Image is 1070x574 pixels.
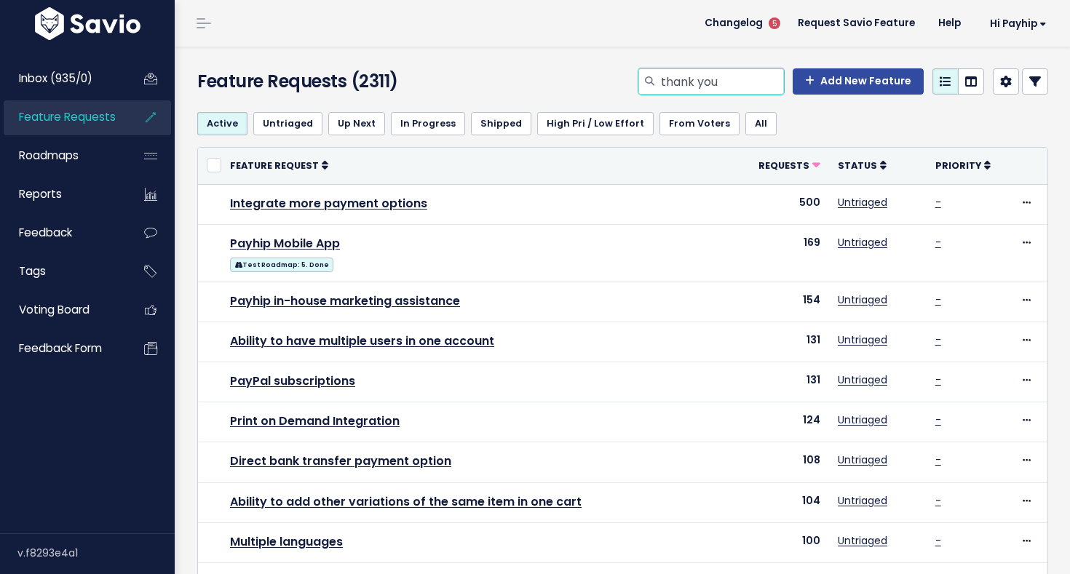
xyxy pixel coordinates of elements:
[838,195,887,210] a: Untriaged
[935,195,941,210] a: -
[935,292,941,307] a: -
[230,258,333,272] span: Test Roadmap: 5. Done
[935,493,941,508] a: -
[737,362,829,402] td: 131
[197,68,467,95] h4: Feature Requests (2311)
[935,372,941,387] a: -
[230,372,355,389] a: PayPal subscriptions
[737,522,829,562] td: 100
[31,7,144,40] img: logo-white.9d6f32f41409.svg
[17,534,175,572] div: v.f8293e4a1
[19,186,62,202] span: Reports
[990,18,1047,29] span: Hi Payhip
[972,12,1058,35] a: Hi Payhip
[4,100,121,134] a: Feature Requests
[737,402,829,442] td: 124
[197,112,247,135] a: Active
[328,112,385,135] a: Up Next
[838,453,887,467] a: Untriaged
[19,263,46,279] span: Tags
[197,112,1048,135] ul: Filter feature requests
[230,158,328,172] a: Feature Request
[230,195,427,212] a: Integrate more payment options
[4,332,121,365] a: Feedback form
[19,109,116,124] span: Feature Requests
[230,332,494,349] a: Ability to have multiple users in one account
[4,62,121,95] a: Inbox (935/0)
[230,453,451,469] a: Direct bank transfer payment option
[786,12,927,34] a: Request Savio Feature
[19,148,79,163] span: Roadmaps
[838,332,887,347] a: Untriaged
[737,482,829,522] td: 104
[838,235,887,250] a: Untriaged
[935,533,941,548] a: -
[230,159,319,172] span: Feature Request
[769,17,780,29] span: 5
[737,224,829,282] td: 169
[705,18,763,28] span: Changelog
[230,533,343,550] a: Multiple languages
[4,178,121,211] a: Reports
[935,332,941,347] a: -
[659,112,740,135] a: From Voters
[838,159,877,172] span: Status
[19,225,72,240] span: Feedback
[230,292,460,309] a: Payhip in-house marketing assistance
[793,68,924,95] a: Add New Feature
[838,412,887,427] a: Untriaged
[758,159,809,172] span: Requests
[391,112,465,135] a: In Progress
[935,235,941,250] a: -
[927,12,972,34] a: Help
[838,158,887,172] a: Status
[230,493,582,510] a: Ability to add other variations of the same item in one cart
[935,158,991,172] a: Priority
[471,112,531,135] a: Shipped
[935,453,941,467] a: -
[745,112,777,135] a: All
[838,372,887,387] a: Untriaged
[935,412,941,427] a: -
[838,493,887,508] a: Untriaged
[838,533,887,548] a: Untriaged
[4,139,121,172] a: Roadmaps
[230,235,340,252] a: Payhip Mobile App
[659,68,784,95] input: Search features...
[253,112,322,135] a: Untriaged
[737,184,829,224] td: 500
[4,216,121,250] a: Feedback
[758,158,820,172] a: Requests
[935,159,981,172] span: Priority
[838,292,887,307] a: Untriaged
[230,255,333,273] a: Test Roadmap: 5. Done
[537,112,654,135] a: High Pri / Low Effort
[4,255,121,288] a: Tags
[230,412,400,429] a: Print on Demand Integration
[737,282,829,322] td: 154
[19,340,102,356] span: Feedback form
[737,442,829,482] td: 108
[19,71,92,86] span: Inbox (935/0)
[737,322,829,362] td: 131
[4,293,121,327] a: Voting Board
[19,302,90,317] span: Voting Board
